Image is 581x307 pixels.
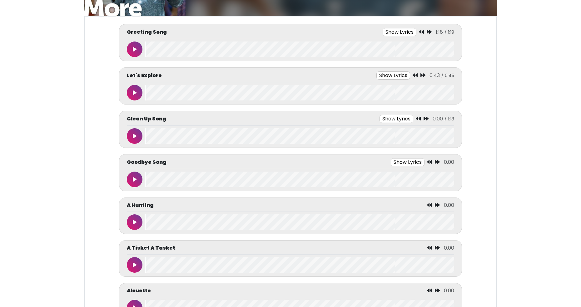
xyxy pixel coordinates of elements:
span: 0:00 [433,115,443,122]
span: 0.00 [444,158,454,166]
button: Show Lyrics [380,115,413,123]
p: Goodbye Song [127,158,166,166]
p: Let's Explore [127,72,162,79]
p: Alouette [127,287,151,295]
button: Show Lyrics [376,71,410,80]
p: A Tisket A Tasket [127,244,175,252]
p: A Hunting [127,202,154,209]
span: 0.00 [444,287,454,294]
span: 0.00 [444,202,454,209]
p: Clean Up Song [127,115,166,123]
button: Show Lyrics [391,158,425,166]
span: / 1:18 [444,116,454,122]
p: Greeting Song [127,28,167,36]
span: / 0:45 [441,72,454,79]
button: Show Lyrics [383,28,416,36]
span: / 1:19 [444,29,454,35]
span: 1:18 [436,28,443,36]
span: 0:43 [430,72,440,79]
span: 0.00 [444,244,454,251]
